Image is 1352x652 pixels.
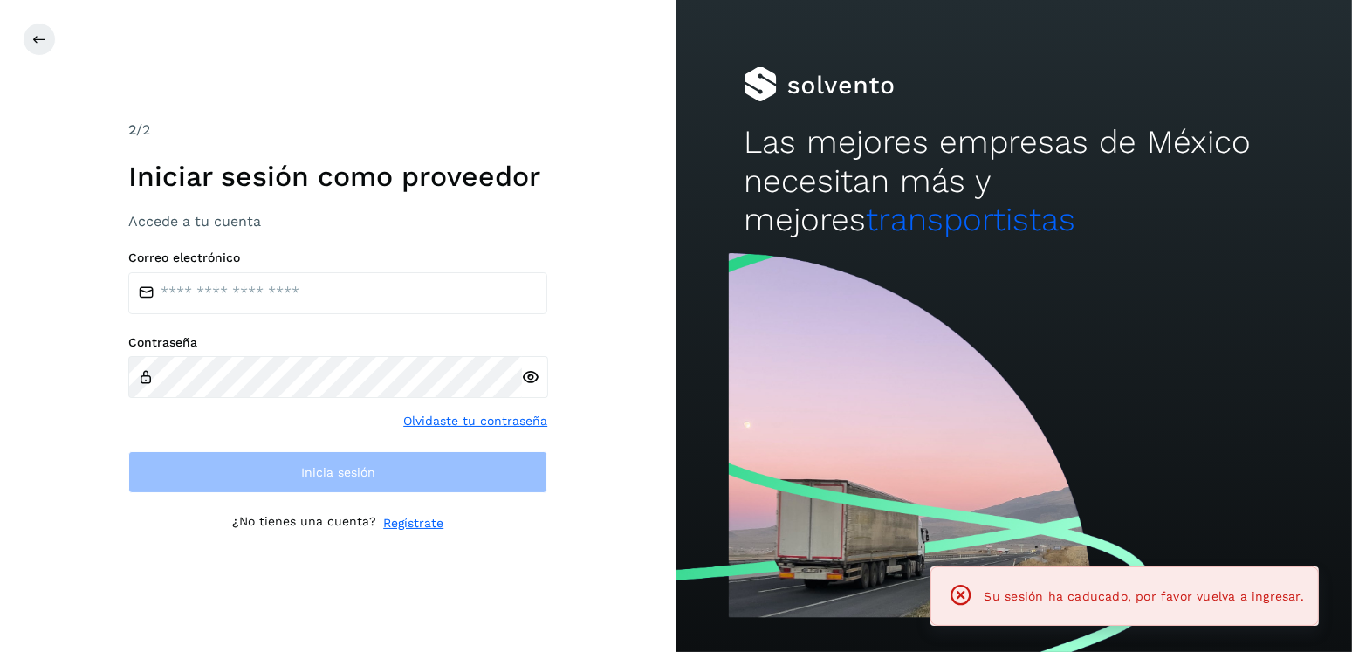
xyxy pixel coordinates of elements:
[232,514,376,532] p: ¿No tienes una cuenta?
[866,201,1075,238] span: transportistas
[985,589,1304,603] span: Su sesión ha caducado, por favor vuelva a ingresar.
[128,335,547,350] label: Contraseña
[128,251,547,265] label: Correo electrónico
[383,514,443,532] a: Regístrate
[128,160,547,193] h1: Iniciar sesión como proveedor
[128,451,547,493] button: Inicia sesión
[744,123,1285,239] h2: Las mejores empresas de México necesitan más y mejores
[128,213,547,230] h3: Accede a tu cuenta
[128,120,547,141] div: /2
[128,121,136,138] span: 2
[403,412,547,430] a: Olvidaste tu contraseña
[301,466,375,478] span: Inicia sesión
